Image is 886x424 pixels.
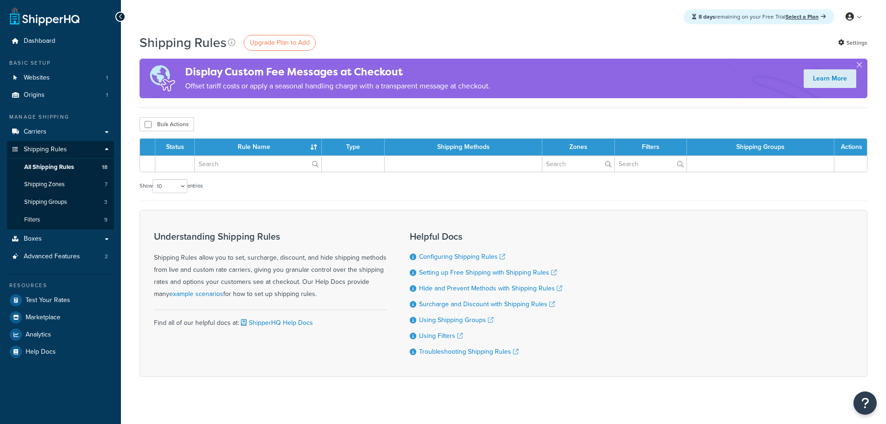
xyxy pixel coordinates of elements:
[7,292,114,309] a: Test Your Rates
[410,231,562,242] h3: Helpful Docs
[419,299,555,309] a: Surcharge and Discount with Shipping Rules
[155,139,195,155] th: Status
[385,139,542,155] th: Shipping Methods
[154,310,386,329] div: Find all of our helpful docs at:
[322,139,385,155] th: Type
[699,13,715,21] strong: 8 days
[10,7,80,26] a: ShipperHQ Home
[24,74,50,82] span: Websites
[7,69,114,87] a: Websites 1
[7,159,114,176] a: All Shipping Rules 18
[687,139,834,155] th: Shipping Groups
[419,268,557,277] a: Setting up Free Shipping with Shipping Rules
[7,176,114,193] a: Shipping Zones 7
[838,36,867,49] a: Settings
[7,194,114,211] li: Shipping Groups
[786,13,826,21] a: Select a Plan
[105,181,107,188] span: 7
[853,391,877,415] button: Open Resource Center
[7,141,114,229] li: Shipping Rules
[24,253,80,261] span: Advanced Features
[7,141,114,158] a: Shipping Rules
[7,59,114,67] div: Basic Setup
[7,123,114,141] a: Carriers
[106,91,108,99] span: 1
[7,176,114,193] li: Shipping Zones
[7,194,114,211] a: Shipping Groups 3
[239,318,313,328] a: ShipperHQ Help Docs
[24,91,45,99] span: Origins
[140,117,194,131] button: Bulk Actions
[105,253,108,261] span: 2
[24,146,67,154] span: Shipping Rules
[104,216,107,224] span: 9
[7,69,114,87] li: Websites
[154,231,386,242] h3: Understanding Shipping Rules
[24,163,74,171] span: All Shipping Rules
[419,347,519,357] a: Troubleshooting Shipping Rules
[542,156,614,172] input: Search
[24,181,65,188] span: Shipping Zones
[26,331,51,339] span: Analytics
[419,315,493,325] a: Using Shipping Groups
[684,9,834,24] div: remaining on your Free Trial
[195,156,321,172] input: Search
[24,37,55,45] span: Dashboard
[615,156,686,172] input: Search
[24,235,42,243] span: Boxes
[7,113,114,121] div: Manage Shipping
[7,309,114,326] a: Marketplace
[542,139,615,155] th: Zones
[169,289,223,299] a: example scenarios
[250,38,310,47] span: Upgrade Plan to Add
[26,348,56,356] span: Help Docs
[7,159,114,176] li: All Shipping Rules
[154,231,386,300] div: Shipping Rules allow you to set, surcharge, discount, and hide shipping methods from live and cus...
[7,211,114,229] li: Filters
[7,230,114,248] a: Boxes
[615,139,687,155] th: Filters
[140,59,185,98] img: duties-banner-06bc72dcb5fe05cb3f9472aba00be2ae8eb53ab6f0d8bb03d382ba314ac3c341.png
[7,87,114,104] a: Origins 1
[140,34,226,52] h1: Shipping Rules
[24,128,47,136] span: Carriers
[106,74,108,82] span: 1
[244,35,316,51] a: Upgrade Plan to Add
[7,211,114,229] a: Filters 9
[419,252,505,262] a: Configuring Shipping Rules
[7,248,114,265] a: Advanced Features 2
[7,343,114,360] a: Help Docs
[7,282,114,289] div: Resources
[195,139,322,155] th: Rule Name
[7,326,114,343] a: Analytics
[24,216,40,224] span: Filters
[26,296,70,304] span: Test Your Rates
[104,198,107,206] span: 3
[7,33,114,50] a: Dashboard
[804,69,856,88] a: Learn More
[7,248,114,265] li: Advanced Features
[834,139,867,155] th: Actions
[24,198,67,206] span: Shipping Groups
[26,314,60,322] span: Marketplace
[185,64,490,80] h4: Display Custom Fee Messages at Checkout
[7,87,114,104] li: Origins
[419,283,562,293] a: Hide and Prevent Methods with Shipping Rules
[140,179,203,193] label: Show entries
[153,179,187,193] select: Showentries
[419,331,463,341] a: Using Filters
[102,163,107,171] span: 18
[185,80,490,93] p: Offset tariff costs or apply a seasonal handling charge with a transparent message at checkout.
